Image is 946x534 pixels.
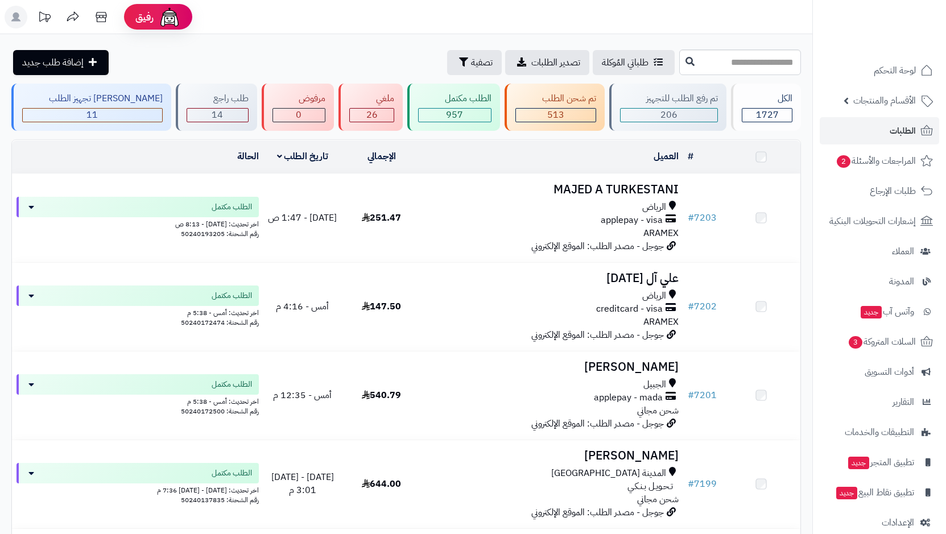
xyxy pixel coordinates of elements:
div: 0 [273,109,325,122]
span: ARAMEX [643,315,679,329]
div: 26 [350,109,394,122]
a: طلب راجع 14 [173,84,259,131]
div: 513 [516,109,596,122]
span: إشعارات التحويلات البنكية [829,213,916,229]
a: أدوات التسويق [820,358,939,386]
span: أمس - 4:16 م [276,300,329,313]
div: 14 [187,109,248,122]
span: رفيق [135,10,154,24]
span: 644.00 [362,477,401,491]
a: المدونة [820,268,939,295]
a: إشعارات التحويلات البنكية [820,208,939,235]
a: [PERSON_NAME] تجهيز الطلب 11 [9,84,173,131]
div: ملغي [349,92,394,105]
a: الطلبات [820,117,939,144]
div: 206 [621,109,718,122]
a: تطبيق المتجرجديد [820,449,939,476]
button: تصفية [447,50,502,75]
span: الرياض [642,289,666,303]
span: تطبيق نقاط البيع [835,485,914,500]
span: creditcard - visa [596,303,663,316]
div: الطلب مكتمل [418,92,491,105]
div: اخر تحديث: أمس - 5:38 م [16,395,259,407]
a: #7202 [688,300,717,313]
a: تطبيق نقاط البيعجديد [820,479,939,506]
div: 957 [419,109,491,122]
a: تصدير الطلبات [505,50,589,75]
span: 14 [212,108,223,122]
a: ملغي 26 [336,84,405,131]
span: جوجل - مصدر الطلب: الموقع الإلكتروني [531,239,664,253]
span: # [688,300,694,313]
span: لوحة التحكم [874,63,916,78]
span: جديد [836,487,857,499]
span: applepay - visa [601,214,663,227]
span: [DATE] - 1:47 ص [268,211,337,225]
div: مرفوض [272,92,326,105]
div: اخر تحديث: [DATE] - [DATE] 7:36 م [16,483,259,495]
a: تم رفع الطلب للتجهيز 206 [607,84,729,131]
span: الطلب مكتمل [212,467,252,479]
div: الكل [742,92,792,105]
a: طلباتي المُوكلة [593,50,675,75]
a: تحديثات المنصة [30,6,59,31]
span: إضافة طلب جديد [22,56,84,69]
span: 3 [849,336,862,349]
span: جوجل - مصدر الطلب: الموقع الإلكتروني [531,328,664,342]
a: تم شحن الطلب 513 [502,84,607,131]
a: طلبات الإرجاع [820,177,939,205]
a: العميل [654,150,679,163]
span: الأقسام والمنتجات [853,93,916,109]
span: 2 [837,155,850,168]
div: اخر تحديث: أمس - 5:38 م [16,306,259,318]
span: أمس - 12:35 م [273,388,332,402]
span: التطبيقات والخدمات [845,424,914,440]
span: تطبيق المتجر [847,454,914,470]
span: # [688,388,694,402]
a: الحالة [237,150,259,163]
span: رقم الشحنة: 50240172500 [181,406,259,416]
a: الإجمالي [367,150,396,163]
span: 513 [547,108,564,122]
span: 957 [446,108,463,122]
span: الإعدادات [882,515,914,531]
span: الرياض [642,201,666,214]
span: المراجعات والأسئلة [836,153,916,169]
span: وآتس آب [860,304,914,320]
div: طلب راجع [187,92,249,105]
span: الطلبات [890,123,916,139]
span: الطلب مكتمل [212,290,252,301]
span: التقارير [893,394,914,410]
img: logo-2.png [869,31,935,55]
span: السلات المتروكة [848,334,916,350]
span: 26 [366,108,378,122]
span: تـحـويـل بـنـكـي [627,480,673,493]
span: # [688,477,694,491]
span: شحن مجاني [637,492,679,506]
span: 147.50 [362,300,401,313]
img: ai-face.png [158,6,181,28]
span: 11 [86,108,98,122]
span: رقم الشحنة: 50240193205 [181,229,259,239]
div: [PERSON_NAME] تجهيز الطلب [22,92,163,105]
a: التطبيقات والخدمات [820,419,939,446]
a: تاريخ الطلب [277,150,329,163]
span: العملاء [892,243,914,259]
span: الطلب مكتمل [212,379,252,390]
a: العملاء [820,238,939,265]
div: 11 [23,109,162,122]
span: جوجل - مصدر الطلب: الموقع الإلكتروني [531,417,664,430]
a: #7203 [688,211,717,225]
a: #7199 [688,477,717,491]
span: ARAMEX [643,226,679,240]
h3: علي آل [DATE] [426,272,679,285]
span: جديد [861,306,882,318]
span: 1727 [756,108,779,122]
div: تم شحن الطلب [515,92,596,105]
span: رقم الشحنة: 50240137835 [181,495,259,505]
div: تم رفع الطلب للتجهيز [620,92,718,105]
span: 206 [660,108,678,122]
h3: MAJED A TURKESTANI [426,183,679,196]
a: # [688,150,693,163]
span: applepay - mada [594,391,663,404]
